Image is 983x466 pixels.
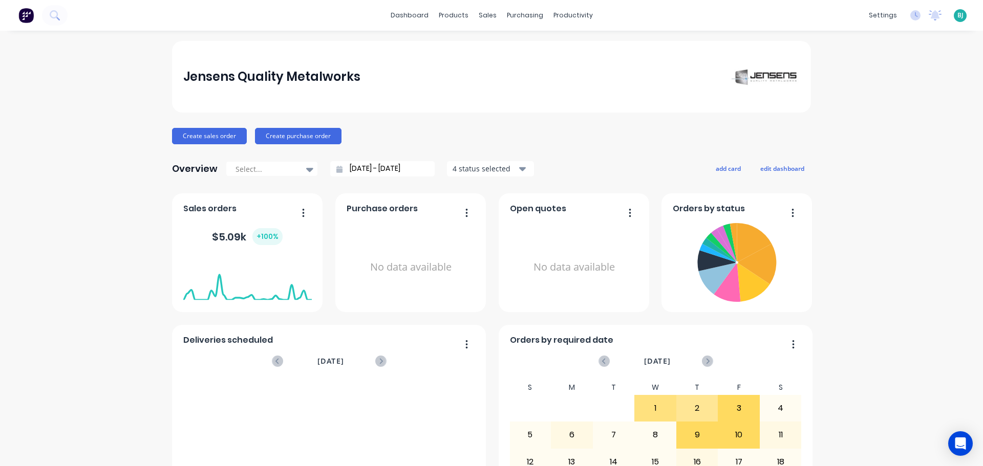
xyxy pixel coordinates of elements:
[551,422,592,448] div: 6
[386,8,434,23] a: dashboard
[593,380,635,395] div: T
[453,163,517,174] div: 4 status selected
[474,8,502,23] div: sales
[709,162,747,175] button: add card
[754,162,811,175] button: edit dashboard
[347,203,418,215] span: Purchase orders
[172,159,218,179] div: Overview
[447,161,534,176] button: 4 status selected
[252,228,283,245] div: + 100 %
[510,203,566,215] span: Open quotes
[509,380,551,395] div: S
[673,203,745,215] span: Orders by status
[676,380,718,395] div: T
[634,380,676,395] div: W
[635,422,676,448] div: 8
[718,422,759,448] div: 10
[183,334,273,346] span: Deliveries scheduled
[644,356,671,367] span: [DATE]
[677,395,718,421] div: 2
[502,8,548,23] div: purchasing
[593,422,634,448] div: 7
[957,11,964,20] span: BJ
[677,422,718,448] div: 9
[948,431,973,456] div: Open Intercom Messenger
[728,66,800,87] img: Jensens Quality Metalworks
[172,128,247,144] button: Create sales order
[510,334,613,346] span: Orders by required date
[718,380,760,395] div: F
[510,219,638,316] div: No data available
[864,8,902,23] div: settings
[255,128,341,144] button: Create purchase order
[635,395,676,421] div: 1
[434,8,474,23] div: products
[212,228,283,245] div: $ 5.09k
[183,203,237,215] span: Sales orders
[551,380,593,395] div: M
[510,422,551,448] div: 5
[317,356,344,367] span: [DATE]
[548,8,598,23] div: productivity
[760,380,802,395] div: S
[718,395,759,421] div: 3
[760,422,801,448] div: 11
[183,66,360,87] div: Jensens Quality Metalworks
[347,219,475,316] div: No data available
[760,395,801,421] div: 4
[18,8,34,23] img: Factory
